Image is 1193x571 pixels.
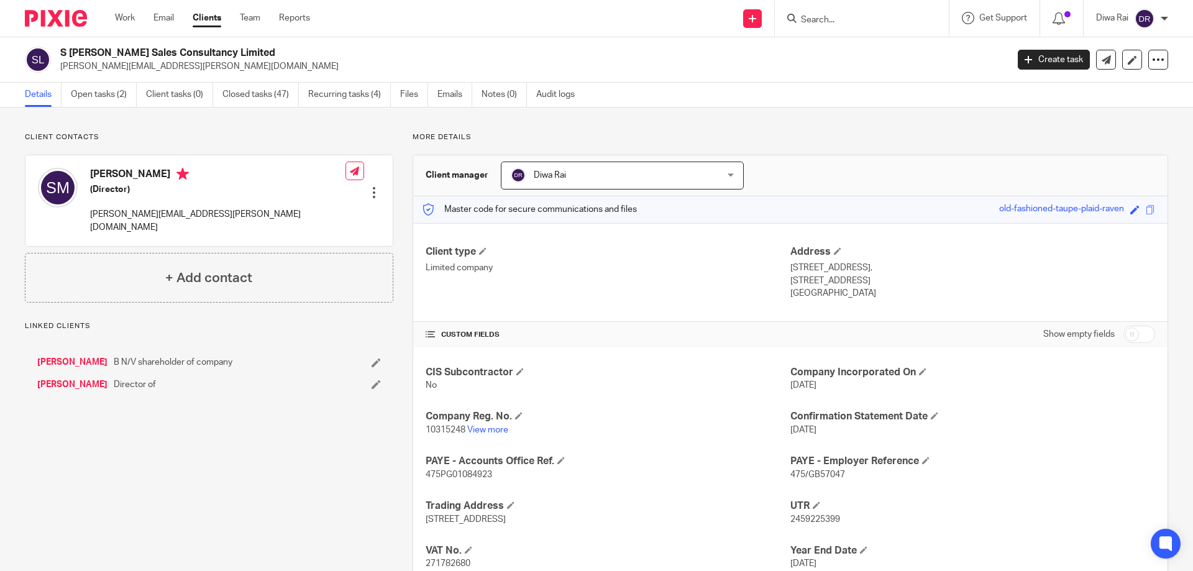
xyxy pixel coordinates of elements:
[790,455,1155,468] h4: PAYE - Employer Reference
[790,262,1155,274] p: [STREET_ADDRESS],
[71,83,137,107] a: Open tasks (2)
[153,12,174,24] a: Email
[426,500,790,513] h4: Trading Address
[426,330,790,340] h4: CUSTOM FIELDS
[979,14,1027,22] span: Get Support
[426,426,465,434] span: 10315248
[790,470,845,479] span: 475/GB57047
[536,83,584,107] a: Audit logs
[800,15,912,26] input: Search
[115,12,135,24] a: Work
[114,378,156,391] span: Director of
[790,366,1155,379] h4: Company Incorporated On
[426,245,790,258] h4: Client type
[146,83,213,107] a: Client tasks (0)
[60,60,999,73] p: [PERSON_NAME][EMAIL_ADDRESS][PERSON_NAME][DOMAIN_NAME]
[400,83,428,107] a: Files
[90,168,345,183] h4: [PERSON_NAME]
[426,169,488,181] h3: Client manager
[222,83,299,107] a: Closed tasks (47)
[279,12,310,24] a: Reports
[1018,50,1090,70] a: Create task
[165,268,252,288] h4: + Add contact
[482,83,527,107] a: Notes (0)
[426,470,492,479] span: 475PG01084923
[37,356,107,368] a: [PERSON_NAME]
[790,515,840,524] span: 2459225399
[790,559,816,568] span: [DATE]
[999,203,1124,217] div: old-fashioned-taupe-plaid-raven
[437,83,472,107] a: Emails
[176,168,189,180] i: Primary
[1043,328,1115,340] label: Show empty fields
[90,183,345,196] h5: (Director)
[413,132,1168,142] p: More details
[790,275,1155,287] p: [STREET_ADDRESS]
[90,208,345,234] p: [PERSON_NAME][EMAIL_ADDRESS][PERSON_NAME][DOMAIN_NAME]
[790,500,1155,513] h4: UTR
[790,245,1155,258] h4: Address
[38,168,78,208] img: svg%3E
[25,321,393,331] p: Linked clients
[426,544,790,557] h4: VAT No.
[423,203,637,216] p: Master code for secure communications and files
[790,544,1155,557] h4: Year End Date
[426,262,790,274] p: Limited company
[240,12,260,24] a: Team
[37,378,107,391] a: [PERSON_NAME]
[1096,12,1128,24] p: Diwa Rai
[114,356,232,368] span: B N/V shareholder of company
[25,132,393,142] p: Client contacts
[467,426,508,434] a: View more
[511,168,526,183] img: svg%3E
[25,83,62,107] a: Details
[426,410,790,423] h4: Company Reg. No.
[790,381,816,390] span: [DATE]
[426,366,790,379] h4: CIS Subcontractor
[426,455,790,468] h4: PAYE - Accounts Office Ref.
[1135,9,1154,29] img: svg%3E
[790,287,1155,299] p: [GEOGRAPHIC_DATA]
[534,171,566,180] span: Diwa Rai
[193,12,221,24] a: Clients
[426,515,506,524] span: [STREET_ADDRESS]
[60,47,811,60] h2: S [PERSON_NAME] Sales Consultancy Limited
[25,10,87,27] img: Pixie
[308,83,391,107] a: Recurring tasks (4)
[25,47,51,73] img: svg%3E
[426,381,437,390] span: No
[790,410,1155,423] h4: Confirmation Statement Date
[426,559,470,568] span: 271782680
[790,426,816,434] span: [DATE]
